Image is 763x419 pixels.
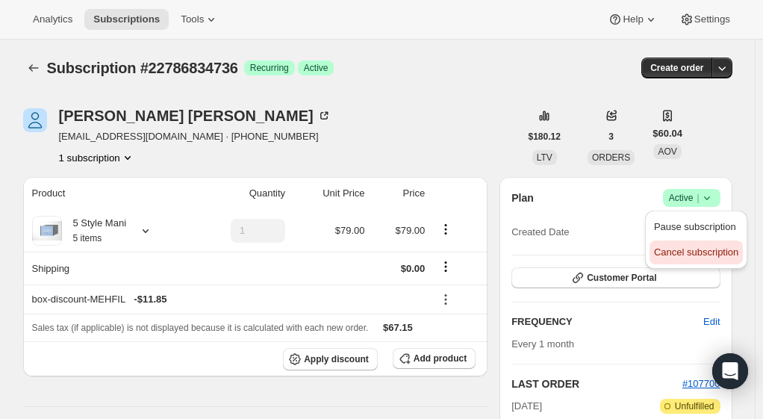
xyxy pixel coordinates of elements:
span: Recurring [250,62,289,74]
span: $60.04 [653,126,682,141]
button: Product actions [59,150,135,165]
span: $180.12 [529,131,561,143]
span: Active [669,190,714,205]
span: $67.15 [383,322,413,333]
span: Active [304,62,328,74]
div: [PERSON_NAME] [PERSON_NAME] [59,108,331,123]
th: Unit Price [290,177,369,210]
span: Help [623,13,643,25]
div: box-discount-MEHFIL [32,292,426,307]
th: Quantity [191,177,290,210]
button: $180.12 [520,126,570,147]
span: Unfulfilled [675,400,714,412]
button: Add product [393,348,476,369]
span: Subscriptions [93,13,160,25]
button: Tools [172,9,228,30]
button: Edit [694,310,729,334]
span: Edit [703,314,720,329]
h2: LAST ORDER [511,376,682,391]
button: #107700 [682,376,720,391]
span: - $11.85 [134,292,166,307]
span: | [697,192,699,204]
button: Pause subscription [650,215,743,239]
button: Settings [670,9,739,30]
span: Customer Portal [587,272,656,284]
span: $79.00 [395,225,425,236]
span: $0.00 [401,263,426,274]
span: Create order [650,62,703,74]
span: Add product [414,353,467,364]
span: 3 [608,131,614,143]
th: Product [23,177,191,210]
div: 5 Style Mani [62,216,127,246]
button: Shipping actions [434,258,458,275]
th: Shipping [23,252,191,285]
span: Apply discount [304,353,369,365]
button: Help [599,9,667,30]
span: [DATE] [511,399,542,414]
span: Every 1 month [511,338,574,350]
a: #107700 [682,378,720,389]
button: 3 [599,126,623,147]
button: Subscriptions [23,58,44,78]
span: $79.00 [335,225,365,236]
span: [EMAIL_ADDRESS][DOMAIN_NAME] · [PHONE_NUMBER] [59,129,331,144]
h2: Plan [511,190,534,205]
th: Price [370,177,430,210]
button: Apply discount [283,348,378,370]
span: Stephanie Ayers [23,108,47,132]
span: Created Date [511,225,569,240]
button: Cancel subscription [650,240,743,264]
span: AOV [658,146,676,157]
small: 5 items [73,233,102,243]
button: Analytics [24,9,81,30]
span: Sales tax (if applicable) is not displayed because it is calculated with each new order. [32,323,369,333]
h2: FREQUENCY [511,314,703,329]
span: Pause subscription [654,221,736,232]
span: LTV [537,152,552,163]
button: Create order [641,58,712,78]
button: Product actions [434,221,458,238]
span: Tools [181,13,204,25]
div: Open Intercom Messenger [712,353,748,389]
span: Settings [694,13,730,25]
span: Analytics [33,13,72,25]
span: Cancel subscription [654,246,738,258]
span: Subscription #22786834736 [47,60,238,76]
button: Subscriptions [84,9,169,30]
span: ORDERS [592,152,630,163]
button: Customer Portal [511,267,720,288]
